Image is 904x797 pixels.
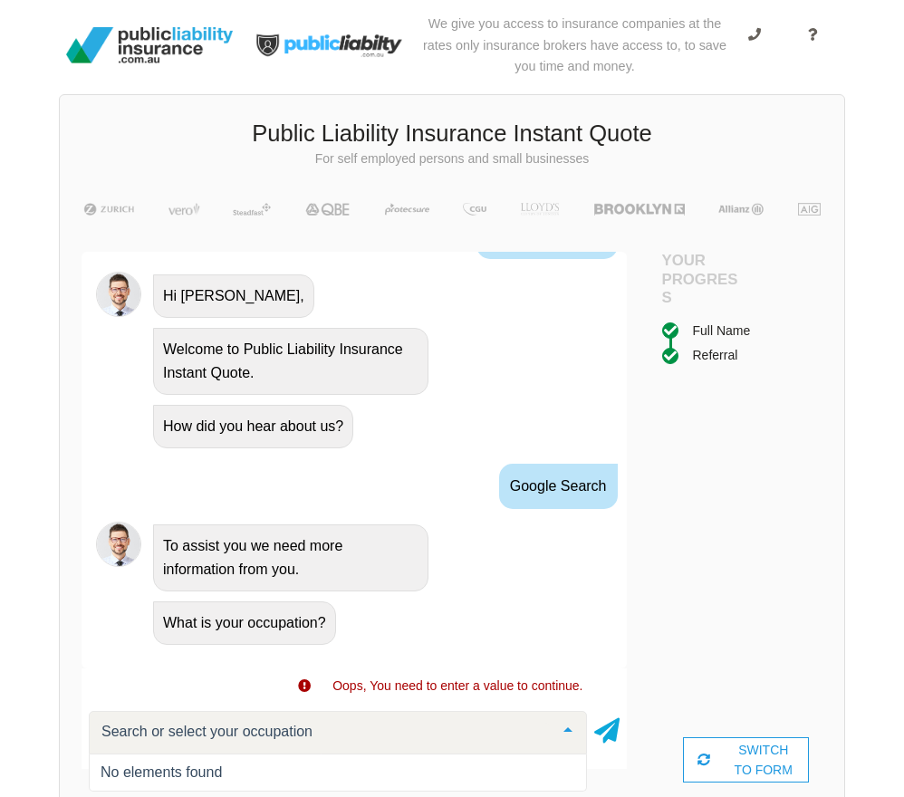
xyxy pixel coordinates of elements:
[296,203,360,216] img: QBE | Public Liability Insurance
[59,20,240,71] img: Public Liability Insurance
[512,203,568,216] img: LLOYD's | Public Liability Insurance
[421,7,728,83] div: We give you access to insurance companies at the rates only insurance brokers have access to, to ...
[97,723,550,741] input: Search or select your occupation
[693,345,738,365] div: Referral
[587,203,692,216] img: Brooklyn | Public Liability Insurance
[101,765,575,780] div: No elements found
[332,678,582,693] span: Oops, You need to enter a value to continue.
[96,522,141,567] img: Chatbot | PLI
[378,203,437,216] img: Protecsure | Public Liability Insurance
[96,272,141,317] img: Chatbot | PLI
[710,203,773,216] img: Allianz | Public Liability Insurance
[73,118,831,150] h3: Public Liability Insurance Instant Quote
[76,203,142,216] img: Zurich | Public Liability Insurance
[153,601,336,645] div: What is your occupation?
[153,405,353,448] div: How did you hear about us?
[73,150,831,168] p: For self employed persons and small businesses
[240,7,421,83] img: Public Liability Insurance Light
[226,203,278,216] img: Steadfast | Public Liability Insurance
[499,464,618,509] div: Google Search
[791,203,828,216] img: AIG | Public Liability Insurance
[160,203,207,216] img: Vero | Public Liability Insurance
[153,524,428,591] div: To assist you we need more information from you.
[693,321,751,341] div: Full Name
[662,252,746,306] h4: Your Progress
[683,737,809,783] div: SWITCH TO FORM
[456,203,494,216] img: CGU | Public Liability Insurance
[153,328,428,395] div: Welcome to Public Liability Insurance Instant Quote.
[153,274,314,318] div: Hi [PERSON_NAME],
